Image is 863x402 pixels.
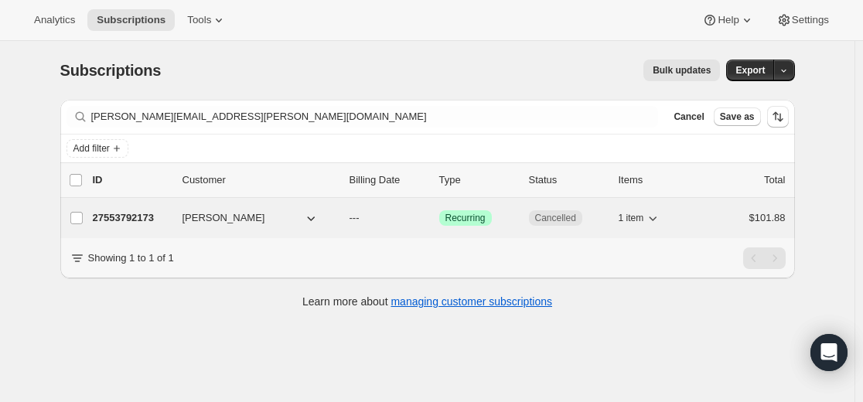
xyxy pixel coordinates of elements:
[73,142,110,155] span: Add filter
[178,9,236,31] button: Tools
[182,172,337,188] p: Customer
[182,210,265,226] span: [PERSON_NAME]
[391,295,552,308] a: managing customer subscriptions
[667,107,710,126] button: Cancel
[67,139,128,158] button: Add filter
[350,172,427,188] p: Billing Date
[735,64,765,77] span: Export
[187,14,211,26] span: Tools
[743,247,786,269] nav: Pagination
[720,111,755,123] span: Save as
[34,14,75,26] span: Analytics
[693,9,763,31] button: Help
[439,172,517,188] div: Type
[97,14,165,26] span: Subscriptions
[718,14,738,26] span: Help
[726,60,774,81] button: Export
[93,207,786,229] div: 27553792173[PERSON_NAME]---SuccessRecurringCancelled1 item$101.88
[173,206,328,230] button: [PERSON_NAME]
[93,172,170,188] p: ID
[653,64,711,77] span: Bulk updates
[87,9,175,31] button: Subscriptions
[302,294,552,309] p: Learn more about
[93,210,170,226] p: 27553792173
[674,111,704,123] span: Cancel
[25,9,84,31] button: Analytics
[767,9,838,31] button: Settings
[767,106,789,128] button: Sort the results
[643,60,720,81] button: Bulk updates
[792,14,829,26] span: Settings
[60,62,162,79] span: Subscriptions
[91,106,659,128] input: Filter subscribers
[714,107,761,126] button: Save as
[619,212,644,224] span: 1 item
[619,207,661,229] button: 1 item
[810,334,848,371] div: Open Intercom Messenger
[764,172,785,188] p: Total
[529,172,606,188] p: Status
[619,172,696,188] div: Items
[535,212,576,224] span: Cancelled
[350,212,360,223] span: ---
[88,250,174,266] p: Showing 1 to 1 of 1
[93,172,786,188] div: IDCustomerBilling DateTypeStatusItemsTotal
[749,212,786,223] span: $101.88
[445,212,486,224] span: Recurring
